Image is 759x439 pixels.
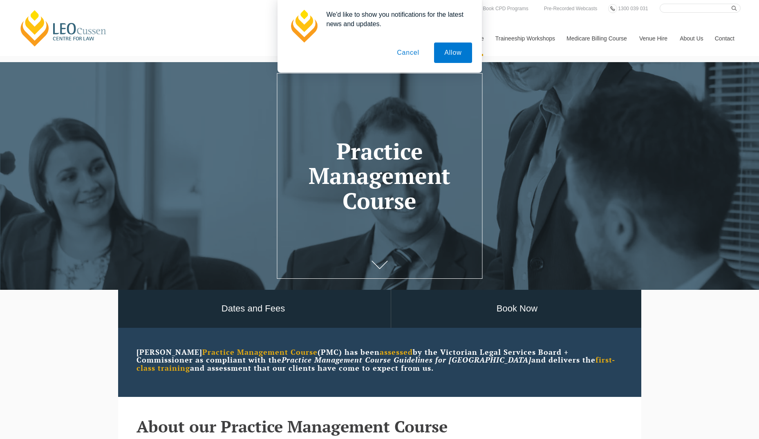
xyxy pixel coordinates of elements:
h2: About our Practice Management Course [137,417,623,435]
button: Allow [434,43,472,63]
strong: first-class training [137,355,615,373]
strong: assessed [380,347,413,357]
strong: Practice Management Course [202,347,318,357]
em: Practice Management Course Guidelines for [GEOGRAPHIC_DATA] [282,355,531,365]
button: Cancel [387,43,430,63]
p: [PERSON_NAME] (PMC) has been by the Victorian Legal Services Board + Commissioner as compliant wi... [137,348,623,372]
a: Dates and Fees [116,290,391,328]
a: Book Now [391,290,643,328]
h1: Practice Management Course [289,139,471,213]
div: We'd like to show you notifications for the latest news and updates. [320,10,472,29]
img: notification icon [287,10,320,43]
